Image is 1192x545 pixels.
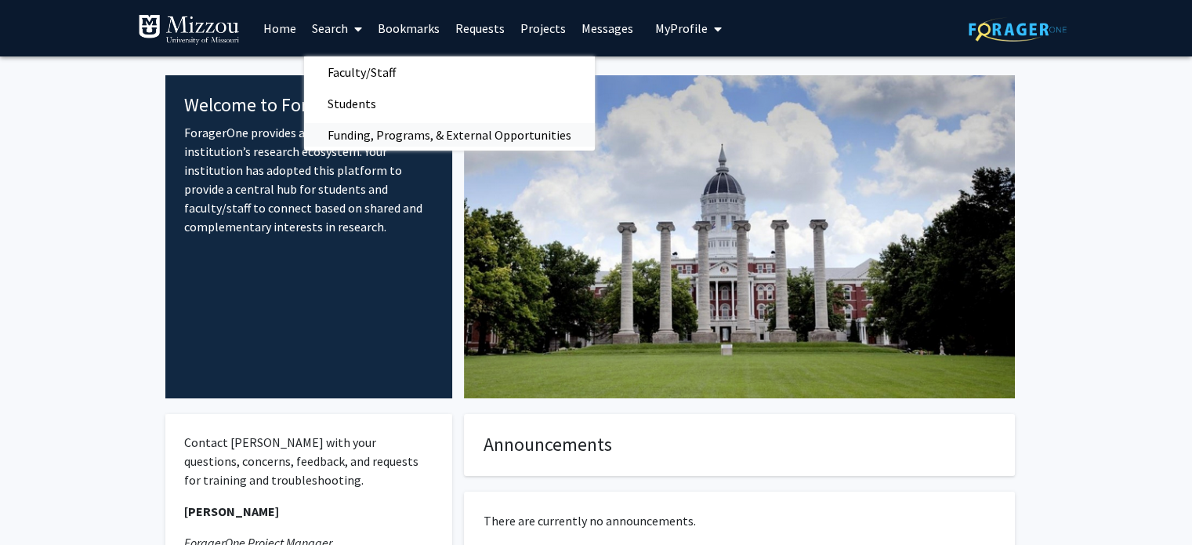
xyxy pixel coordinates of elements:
[184,433,434,489] p: Contact [PERSON_NAME] with your questions, concerns, feedback, and requests for training and trou...
[447,1,513,56] a: Requests
[304,88,400,119] span: Students
[969,17,1067,42] img: ForagerOne Logo
[484,434,995,456] h4: Announcements
[184,94,434,117] h4: Welcome to ForagerOne
[304,60,595,84] a: Faculty/Staff
[184,123,434,236] p: ForagerOne provides an entry point into our institution’s research ecosystem. Your institution ha...
[370,1,447,56] a: Bookmarks
[304,56,419,88] span: Faculty/Staff
[304,119,595,151] span: Funding, Programs, & External Opportunities
[655,20,708,36] span: My Profile
[484,511,995,530] p: There are currently no announcements.
[304,1,370,56] a: Search
[255,1,304,56] a: Home
[138,14,240,45] img: University of Missouri Logo
[513,1,574,56] a: Projects
[184,503,279,519] strong: [PERSON_NAME]
[304,92,595,115] a: Students
[574,1,641,56] a: Messages
[464,75,1015,398] img: Cover Image
[12,474,67,533] iframe: Chat
[304,123,595,147] a: Funding, Programs, & External Opportunities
